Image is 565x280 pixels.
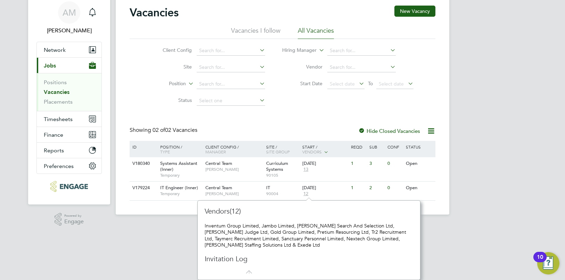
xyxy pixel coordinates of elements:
span: Jobs [44,62,56,69]
span: 02 of [153,127,165,134]
div: Sub [368,141,386,153]
label: Start Date [282,80,322,87]
button: Network [37,42,101,57]
span: Manager [205,149,226,154]
button: Timesheets [37,111,101,127]
button: Finance [37,127,101,142]
div: Open [404,157,434,170]
div: 3 [368,157,386,170]
div: Status [404,141,434,153]
input: Search for... [197,46,265,56]
div: Open [404,182,434,194]
div: Client Config / [204,141,264,158]
li: All Vacancies [298,26,334,39]
div: Site / [264,141,301,158]
span: Central Team [205,185,232,191]
div: Position / [155,141,204,158]
label: Hiring Manager [277,47,317,54]
span: [PERSON_NAME] [205,167,263,172]
button: Preferences [37,158,101,174]
div: Conf [386,141,404,153]
span: Reports [44,147,64,154]
div: V180340 [131,157,155,170]
a: AM[PERSON_NAME] [36,1,102,35]
div: 0 [386,157,404,170]
div: Start / [301,141,349,158]
button: Open Resource Center, 10 new notifications [537,252,559,274]
a: Positions [44,79,67,86]
input: Select one [197,96,265,106]
label: Position [146,80,186,87]
div: ID [131,141,155,153]
input: Search for... [327,63,396,72]
button: Jobs [37,58,101,73]
div: 1 [349,157,367,170]
div: Jobs [37,73,101,111]
div: Inventum Group Limited, Jambo Limited, [PERSON_NAME] Search And Selection Ltd, [PERSON_NAME] Judg... [205,223,413,248]
span: 02 Vacancies [153,127,197,134]
label: Hide Closed Vacancies [358,128,420,134]
span: Temporary [160,191,202,197]
div: 1 [349,182,367,194]
a: Go to home page [36,181,102,192]
input: Search for... [197,79,265,89]
label: Client Config [152,47,192,53]
div: Reqd [349,141,367,153]
span: Vendors [302,149,322,154]
a: Vacancies [44,89,69,95]
span: Select date [379,81,404,87]
span: AM [63,8,76,17]
span: Central Team [205,160,232,166]
button: Reports [37,143,101,158]
span: Systems Assistant (Inner) [160,160,197,172]
img: tr2rec-logo-retina.png [50,181,88,192]
span: Finance [44,131,63,138]
span: Temporary [160,173,202,178]
span: 90004 [266,191,299,197]
span: Timesheets [44,116,73,122]
li: Vacancies I follow [231,26,280,39]
span: Preferences [44,163,74,169]
div: [DATE] [302,185,347,191]
span: Select date [330,81,355,87]
span: 12 [302,191,309,197]
span: [PERSON_NAME] [205,191,263,197]
h3: Invitation Log [205,254,326,263]
span: Powered by [64,213,84,219]
span: 90105 [266,173,299,178]
label: Vendor [282,64,322,70]
span: IT Engineer (Inner) [160,185,198,191]
div: 10 [537,257,543,266]
span: Type [160,149,170,154]
a: Placements [44,98,73,105]
div: [DATE] [302,161,347,167]
h3: Vendors(12) [205,207,326,216]
div: V179224 [131,182,155,194]
span: Network [44,47,66,53]
button: New Vacancy [394,6,435,17]
label: Site [152,64,192,70]
span: Engage [64,219,84,225]
input: Search for... [327,46,396,56]
span: 13 [302,167,309,173]
div: Showing [130,127,199,134]
span: Angelina Morris [36,26,102,35]
h2: Vacancies [130,6,179,19]
input: Search for... [197,63,265,72]
a: Powered byEngage [55,213,84,226]
span: To [366,79,375,88]
div: 2 [368,182,386,194]
span: IT [266,185,270,191]
span: Curriculum Systems [266,160,288,172]
label: Status [152,97,192,103]
span: Site Group [266,149,290,154]
div: 0 [386,182,404,194]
